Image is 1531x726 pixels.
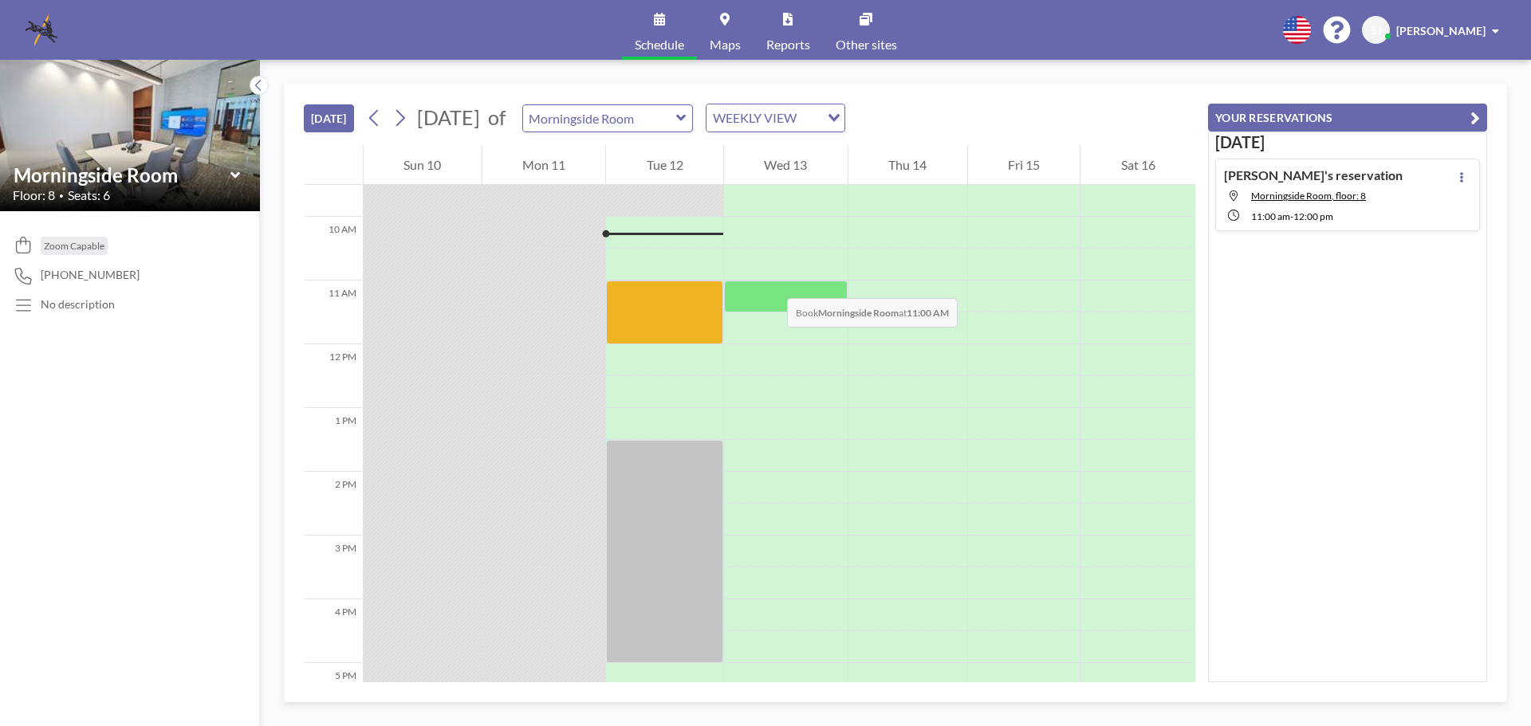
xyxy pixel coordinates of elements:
input: Morningside Room [523,105,676,131]
h3: [DATE] [1215,132,1480,152]
div: 1 PM [304,408,363,472]
div: 11 AM [304,281,363,344]
input: Search for option [801,108,818,128]
div: 3 PM [304,536,363,599]
span: of [488,105,506,130]
div: 4 PM [304,599,363,663]
button: [DATE] [304,104,354,132]
input: Morningside Room [14,163,230,186]
span: 12:00 PM [1293,210,1333,222]
div: Thu 14 [848,145,967,185]
span: Book at [787,298,958,328]
div: Sat 16 [1080,145,1195,185]
div: No description [41,297,115,312]
span: Other sites [836,38,897,51]
span: Floor: 8 [13,187,55,203]
h4: [PERSON_NAME]'s reservation [1224,167,1403,183]
span: - [1290,210,1293,222]
span: [DATE] [417,105,480,129]
div: 10 AM [304,217,363,281]
span: Maps [710,38,741,51]
span: [PHONE_NUMBER] [41,268,140,282]
div: 9 AM [304,153,363,217]
div: Sun 10 [364,145,482,185]
span: Seats: 6 [68,187,110,203]
span: WEEKLY VIEW [710,108,800,128]
span: • [59,190,64,201]
div: Search for option [706,104,844,131]
div: 12 PM [304,344,363,408]
b: Morningside Room [818,307,899,319]
div: Mon 11 [482,145,606,185]
span: Reports [766,38,810,51]
img: organization-logo [26,14,57,46]
div: 2 PM [304,472,363,536]
div: Tue 12 [606,145,723,185]
span: SJ [1371,23,1382,37]
span: Schedule [635,38,684,51]
div: Fri 15 [968,145,1080,185]
b: 11:00 AM [907,307,949,319]
button: YOUR RESERVATIONS [1208,104,1487,131]
div: Wed 13 [724,145,848,185]
span: Morningside Room, floor: 8 [1251,190,1366,202]
span: [PERSON_NAME] [1396,24,1486,37]
span: 11:00 AM [1251,210,1290,222]
span: Zoom Capable [44,240,104,252]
